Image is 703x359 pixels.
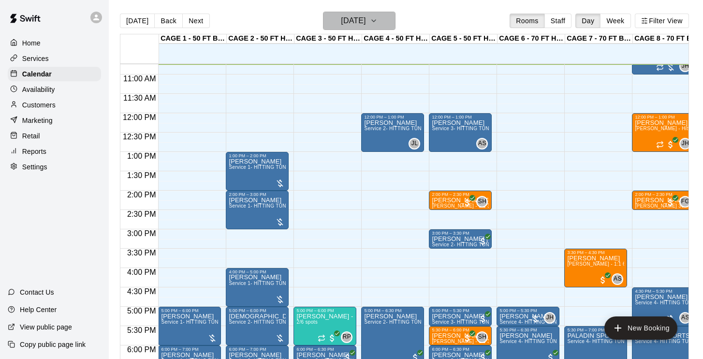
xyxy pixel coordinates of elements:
[429,229,492,249] div: 3:00 PM – 3:30 PM: Connor Pichette
[679,138,691,150] div: John Havird
[679,60,691,72] div: John Havird
[499,308,557,313] div: 5:00 PM – 5:30 PM
[125,249,159,257] span: 3:30 PM
[121,75,159,83] span: 11:00 AM
[22,147,46,156] p: Reports
[656,63,664,71] span: Recurring event
[567,250,624,255] div: 3:30 PM – 4:30 PM
[656,141,664,149] span: Recurring event
[498,34,565,44] div: CAGE 6 - 70 FT HIT TRAX
[125,171,159,179] span: 1:30 PM
[121,94,159,102] span: 11:30 AM
[567,261,676,267] span: [PERSON_NAME] - 1:1 60 min Pitching Lesson
[229,319,351,325] span: Service 2- HITTING TUNNEL RENTAL - 50ft Baseball
[161,347,218,352] div: 6:00 PM – 7:00 PM
[497,307,559,326] div: 5:00 PM – 5:30 PM: Service 4- HITTING TUNNEL RENTAL - 70ft Baseball
[681,313,689,323] span: AS
[432,115,489,120] div: 12:00 PM – 1:00 PM
[432,203,566,209] span: [PERSON_NAME] - 1:1 30 min Baseball Hitting instruction
[161,308,218,313] div: 5:00 PM – 6:00 PM
[432,231,489,236] div: 3:00 PM – 3:30 PM
[161,319,338,325] span: Service 1- HITTING TUNNEL RENTAL - 50ft Baseball w/ Auto/Manual Feeder
[364,308,421,313] div: 5:00 PM – 6:30 PM
[681,197,689,207] span: FG
[229,203,406,209] span: Service 1- HITTING TUNNEL RENTAL - 50ft Baseball w/ Auto/Manual Feeder
[20,287,54,297] p: Contact Us
[463,198,472,208] span: All customers have paid
[544,14,572,28] button: Staff
[296,347,353,352] div: 6:00 PM – 6:30 PM
[229,165,406,170] span: Service 1- HITTING TUNNEL RENTAL - 50ft Baseball w/ Auto/Manual Feeder
[600,14,630,28] button: Week
[120,14,155,28] button: [DATE]
[226,268,289,307] div: 4:00 PM – 5:00 PM: Tom Siebert
[614,274,622,284] span: AS
[229,192,286,197] div: 2:00 PM – 3:00 PM
[341,14,366,28] h6: [DATE]
[125,152,159,160] span: 1:00 PM
[567,328,624,332] div: 5:30 PM – 7:00 PM
[364,115,421,120] div: 12:00 PM – 1:00 PM
[632,113,695,152] div: 12:00 PM – 1:00 PM: Nico Spears
[8,98,101,112] a: Customers
[615,273,623,285] span: Anthony Slama
[182,14,209,28] button: Next
[293,307,356,345] div: 5:00 PM – 6:00 PM: Jessica Parra -Softball pitching Group lesson
[22,116,53,125] p: Marketing
[8,129,101,143] a: Retail
[125,191,159,199] span: 2:00 PM
[22,38,41,48] p: Home
[432,126,552,131] span: Service 3- HITTING TUNNEL RENTAL - 50ft Softball
[22,85,55,94] p: Availability
[463,333,472,343] span: All customers have paid
[125,210,159,218] span: 2:30 PM
[125,307,159,315] span: 5:00 PM
[8,113,101,128] a: Marketing
[229,347,286,352] div: 6:00 PM – 7:00 PM
[432,347,489,352] div: 6:00 PM – 6:30 PM
[8,67,101,81] a: Calendar
[476,331,488,343] div: Scott Hairston
[22,162,47,172] p: Settings
[22,131,40,141] p: Retail
[666,140,675,150] span: All customers have paid
[430,34,498,44] div: CAGE 5 - 50 FT HYBRID SB/BB
[22,54,49,63] p: Services
[318,334,325,342] span: Recurring event
[125,268,159,276] span: 4:00 PM
[432,319,552,325] span: Service 3- HITTING TUNNEL RENTAL - 50ft Softball
[120,113,158,121] span: 12:00 PM
[362,34,430,44] div: CAGE 4 - 50 FT HYBRID BB/SB
[432,339,566,344] span: [PERSON_NAME] - 1:1 30 min Baseball Hitting instruction
[679,196,691,208] div: Frankie Gulko
[635,289,692,294] div: 4:30 PM – 5:30 PM
[412,138,420,150] span: Josh Lusby
[432,242,555,247] span: Service 2- HITTING TUNNEL RENTAL - 50ft Baseball
[682,139,689,149] span: JH
[361,113,424,152] div: 12:00 PM – 1:00 PM: Josh Lesson
[478,139,486,149] span: AS
[598,275,608,285] span: All customers have paid
[229,153,286,158] div: 1:00 PM – 2:00 PM
[510,14,544,28] button: Rooms
[8,160,101,174] a: Settings
[604,316,677,340] button: add
[432,308,489,313] div: 5:00 PM – 5:30 PM
[323,12,395,30] button: [DATE]
[632,191,695,210] div: 2:00 PM – 2:30 PM: Levi Parcell
[478,332,486,342] span: SH
[8,51,101,66] a: Services
[22,69,52,79] p: Calendar
[296,319,318,325] span: 2/6 spots filled
[154,14,183,28] button: Back
[20,322,72,332] p: View public page
[683,196,691,208] span: Frankie Gulko
[159,34,227,44] div: CAGE 1 - 50 FT BASEBALL w/ Auto Feeder
[8,82,101,97] a: Availability
[499,339,622,344] span: Service 4- HITTING TUNNEL RENTAL - 70ft Baseball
